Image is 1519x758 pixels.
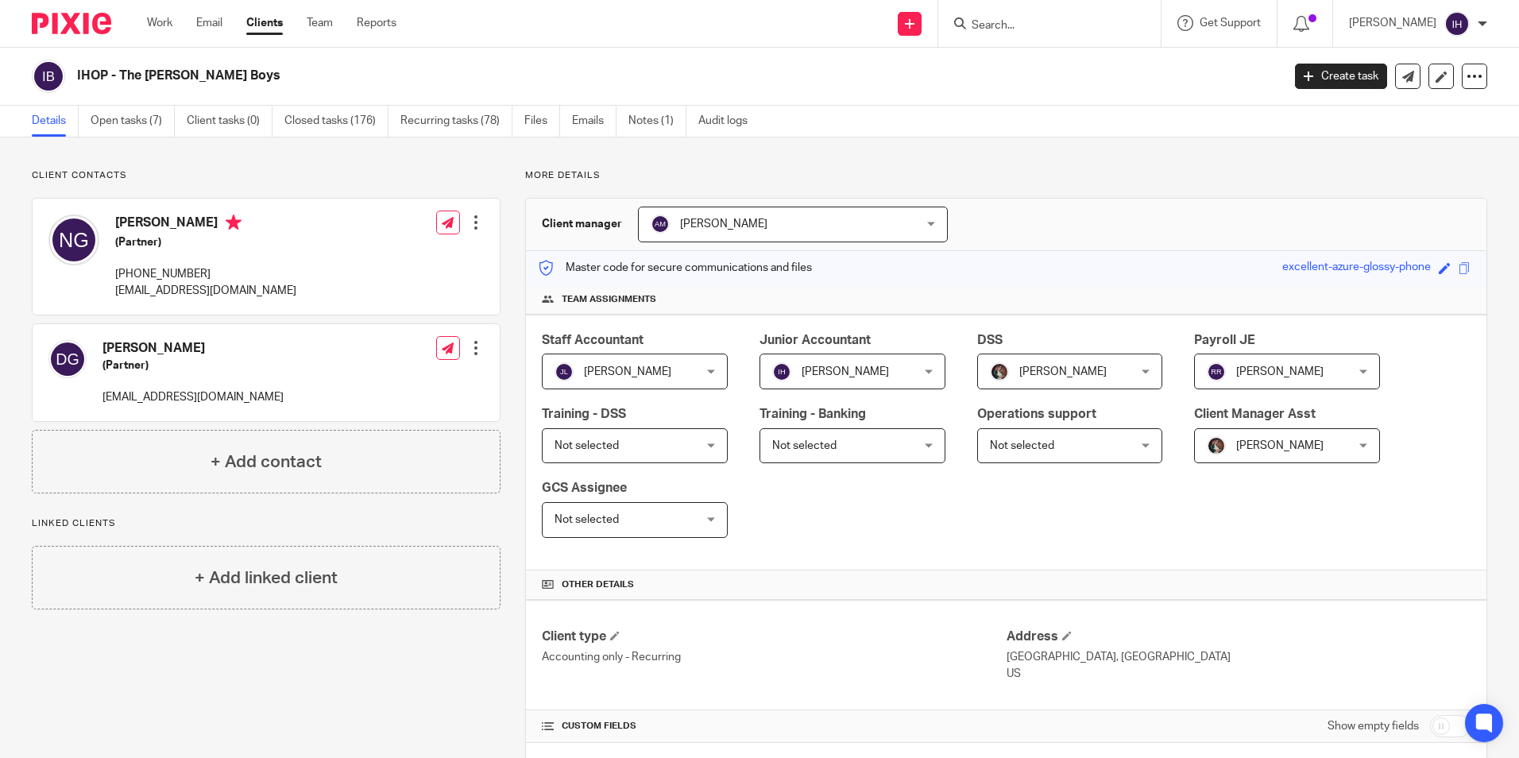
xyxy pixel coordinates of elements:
[1007,649,1471,665] p: [GEOGRAPHIC_DATA], [GEOGRAPHIC_DATA]
[187,106,272,137] a: Client tasks (0)
[195,566,338,590] h4: + Add linked client
[115,234,296,250] h5: (Partner)
[1194,334,1255,346] span: Payroll JE
[1007,628,1471,645] h4: Address
[562,578,634,591] span: Other details
[48,215,99,265] img: svg%3E
[307,15,333,31] a: Team
[400,106,512,137] a: Recurring tasks (78)
[1236,440,1324,451] span: [PERSON_NAME]
[32,169,501,182] p: Client contacts
[226,215,242,230] i: Primary
[1007,666,1471,682] p: US
[772,362,791,381] img: svg%3E
[977,334,1003,346] span: DSS
[759,334,871,346] span: Junior Accountant
[542,408,626,420] span: Training - DSS
[102,358,284,373] h5: (Partner)
[542,720,1006,733] h4: CUSTOM FIELDS
[1282,259,1431,277] div: excellent-azure-glossy-phone
[542,628,1006,645] h4: Client type
[555,514,619,525] span: Not selected
[1207,436,1226,455] img: Profile%20picture%20JUS.JPG
[147,15,172,31] a: Work
[48,340,87,378] img: svg%3E
[115,283,296,299] p: [EMAIL_ADDRESS][DOMAIN_NAME]
[970,19,1113,33] input: Search
[115,215,296,234] h4: [PERSON_NAME]
[990,362,1009,381] img: Profile%20picture%20JUS.JPG
[977,408,1096,420] span: Operations support
[772,440,837,451] span: Not selected
[115,266,296,282] p: [PHONE_NUMBER]
[1444,11,1470,37] img: svg%3E
[555,362,574,381] img: svg%3E
[990,440,1054,451] span: Not selected
[1328,718,1419,734] label: Show empty fields
[32,106,79,137] a: Details
[759,408,866,420] span: Training - Banking
[1236,366,1324,377] span: [PERSON_NAME]
[77,68,1032,84] h2: IHOP - The [PERSON_NAME] Boys
[1019,366,1107,377] span: [PERSON_NAME]
[680,219,767,230] span: [PERSON_NAME]
[91,106,175,137] a: Open tasks (7)
[196,15,222,31] a: Email
[1295,64,1387,89] a: Create task
[628,106,686,137] a: Notes (1)
[284,106,388,137] a: Closed tasks (176)
[651,215,670,234] img: svg%3E
[1194,408,1316,420] span: Client Manager Asst
[555,440,619,451] span: Not selected
[246,15,283,31] a: Clients
[32,517,501,530] p: Linked clients
[525,169,1487,182] p: More details
[32,60,65,93] img: svg%3E
[211,450,322,474] h4: + Add contact
[542,216,622,232] h3: Client manager
[572,106,616,137] a: Emails
[802,366,889,377] span: [PERSON_NAME]
[584,366,671,377] span: [PERSON_NAME]
[102,340,284,357] h4: [PERSON_NAME]
[1200,17,1261,29] span: Get Support
[542,481,627,494] span: GCS Assignee
[542,334,644,346] span: Staff Accountant
[562,293,656,306] span: Team assignments
[698,106,759,137] a: Audit logs
[32,13,111,34] img: Pixie
[1349,15,1436,31] p: [PERSON_NAME]
[538,260,812,276] p: Master code for secure communications and files
[542,649,1006,665] p: Accounting only - Recurring
[357,15,396,31] a: Reports
[1207,362,1226,381] img: svg%3E
[524,106,560,137] a: Files
[102,389,284,405] p: [EMAIL_ADDRESS][DOMAIN_NAME]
